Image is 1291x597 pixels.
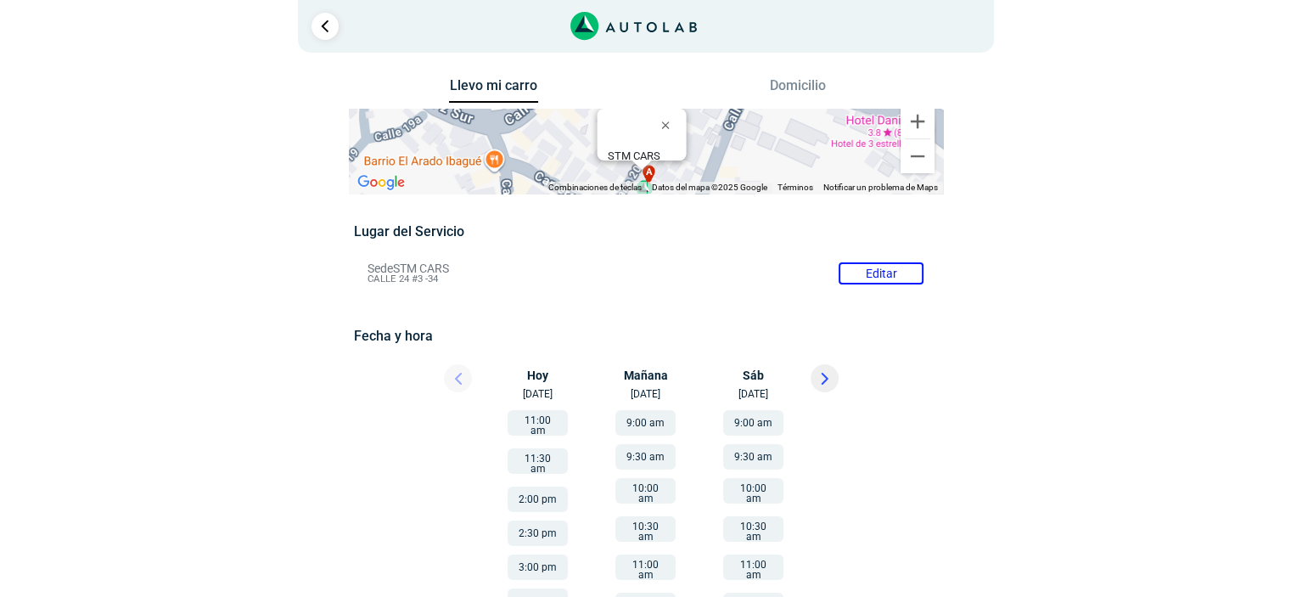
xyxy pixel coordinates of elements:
button: 9:00 am [723,410,783,436]
button: Ampliar [901,104,935,138]
span: a [645,165,652,179]
button: 9:30 am [615,444,676,470]
button: Llevo mi carro [449,77,538,104]
button: Domicilio [753,77,842,102]
button: 9:30 am [723,444,783,470]
a: Términos (se abre en una nueva pestaña) [777,183,813,192]
button: 3:00 pm [508,555,568,580]
h5: Lugar del Servicio [354,223,937,239]
button: 11:30 am [508,448,568,474]
button: 2:00 pm [508,487,568,512]
button: 11:00 am [615,555,676,580]
button: 11:00 am [723,555,783,580]
a: Link al sitio de autolab [570,17,697,33]
button: Combinaciones de teclas [548,182,642,194]
button: 10:00 am [723,478,783,504]
button: 10:00 am [615,478,676,504]
button: 9:00 am [615,410,676,436]
button: 10:30 am [723,516,783,542]
a: Notificar un problema de Maps [823,183,938,192]
button: 10:30 am [615,516,676,542]
button: 2:30 pm [508,521,568,546]
span: Datos del mapa ©2025 Google [652,183,767,192]
img: Google [353,172,409,194]
a: Ir al paso anterior [312,13,339,40]
b: STM CARS [607,149,660,162]
a: Abre esta zona en Google Maps (se abre en una nueva ventana) [353,172,409,194]
button: Cerrar [648,104,689,145]
h5: Fecha y hora [354,328,937,344]
button: 11:00 am [508,410,568,436]
button: Reducir [901,139,935,173]
div: CALLE 24 #3 -34 [607,149,686,175]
